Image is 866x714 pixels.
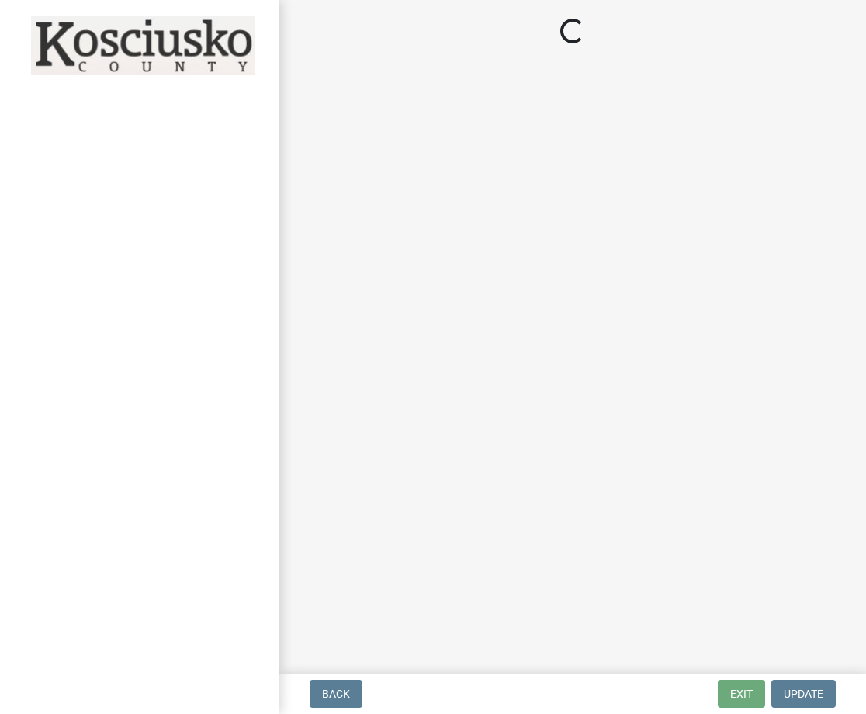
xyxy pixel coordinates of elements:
[784,688,823,700] span: Update
[322,688,350,700] span: Back
[718,680,765,708] button: Exit
[31,16,255,75] img: Kosciusko County, Indiana
[310,680,362,708] button: Back
[771,680,836,708] button: Update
